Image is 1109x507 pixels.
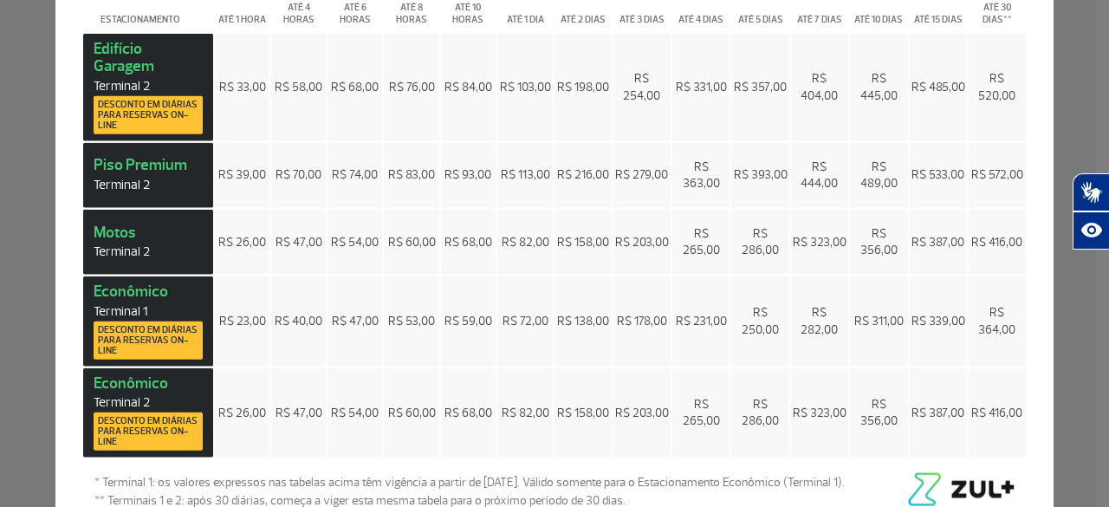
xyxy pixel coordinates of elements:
[793,234,846,249] span: R$ 323,00
[94,38,203,133] strong: Edifício Garagem
[219,79,266,94] span: R$ 33,00
[218,405,266,419] span: R$ 26,00
[444,167,491,182] span: R$ 93,00
[676,79,727,94] span: R$ 331,00
[971,405,1022,419] span: R$ 416,00
[734,79,787,94] span: R$ 357,00
[615,405,669,419] span: R$ 203,00
[94,77,203,94] span: Terminal 2
[911,167,964,182] span: R$ 533,00
[860,396,898,428] span: R$ 356,00
[388,167,435,182] span: R$ 83,00
[444,314,492,328] span: R$ 59,00
[854,314,904,328] span: R$ 311,00
[502,234,549,249] span: R$ 82,00
[615,167,668,182] span: R$ 279,00
[971,167,1023,182] span: R$ 572,00
[275,79,322,94] span: R$ 58,00
[801,305,838,337] span: R$ 282,00
[623,71,660,103] span: R$ 254,00
[742,305,779,337] span: R$ 250,00
[502,405,549,419] span: R$ 82,00
[388,234,436,249] span: R$ 60,00
[801,159,838,191] span: R$ 444,00
[615,234,669,249] span: R$ 203,00
[904,473,1015,506] img: logo-zul-black.png
[1073,173,1109,211] button: Abrir tradutor de língua de sinais.
[332,167,378,182] span: R$ 74,00
[218,167,266,182] span: R$ 39,00
[276,167,321,182] span: R$ 70,00
[742,396,779,428] span: R$ 286,00
[911,314,965,328] span: R$ 339,00
[94,244,203,260] span: Terminal 2
[860,226,898,258] span: R$ 356,00
[94,373,203,451] strong: Econômico
[275,314,322,328] span: R$ 40,00
[388,405,436,419] span: R$ 60,00
[444,79,492,94] span: R$ 84,00
[388,314,435,328] span: R$ 53,00
[276,234,322,249] span: R$ 47,00
[1073,173,1109,250] div: Plugin de acessibilidade da Hand Talk.
[557,405,609,419] span: R$ 158,00
[503,314,548,328] span: R$ 72,00
[94,155,203,193] strong: Piso Premium
[683,396,720,428] span: R$ 265,00
[683,226,720,258] span: R$ 265,00
[617,314,667,328] span: R$ 178,00
[94,302,203,319] span: Terminal 1
[793,405,846,419] span: R$ 323,00
[557,234,609,249] span: R$ 158,00
[331,405,379,419] span: R$ 54,00
[801,71,838,103] span: R$ 404,00
[219,314,266,328] span: R$ 23,00
[971,234,1022,249] span: R$ 416,00
[683,159,720,191] span: R$ 363,00
[911,79,965,94] span: R$ 485,00
[94,394,203,411] span: Terminal 2
[94,177,203,193] span: Terminal 2
[742,226,779,258] span: R$ 286,00
[94,473,845,491] span: * Terminal 1: os valores expressos nas tabelas acima têm vigência a partir de [DATE]. Válido some...
[911,405,964,419] span: R$ 387,00
[557,167,609,182] span: R$ 216,00
[331,234,379,249] span: R$ 54,00
[276,405,322,419] span: R$ 47,00
[500,79,551,94] span: R$ 103,00
[734,167,788,182] span: R$ 393,00
[444,234,492,249] span: R$ 68,00
[94,282,203,360] strong: Econômico
[557,79,609,94] span: R$ 198,00
[98,99,198,130] span: Desconto em diárias para reservas on-line
[860,159,898,191] span: R$ 489,00
[501,167,550,182] span: R$ 113,00
[444,405,492,419] span: R$ 68,00
[860,71,898,103] span: R$ 445,00
[676,314,727,328] span: R$ 231,00
[331,79,379,94] span: R$ 68,00
[218,234,266,249] span: R$ 26,00
[1073,211,1109,250] button: Abrir recursos assistivos.
[332,314,379,328] span: R$ 47,00
[978,305,1015,337] span: R$ 364,00
[98,324,198,355] span: Desconto em diárias para reservas on-line
[557,314,609,328] span: R$ 138,00
[94,222,203,260] strong: Motos
[911,234,964,249] span: R$ 387,00
[978,71,1015,103] span: R$ 520,00
[98,416,198,447] span: Desconto em diárias para reservas on-line
[389,79,435,94] span: R$ 76,00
